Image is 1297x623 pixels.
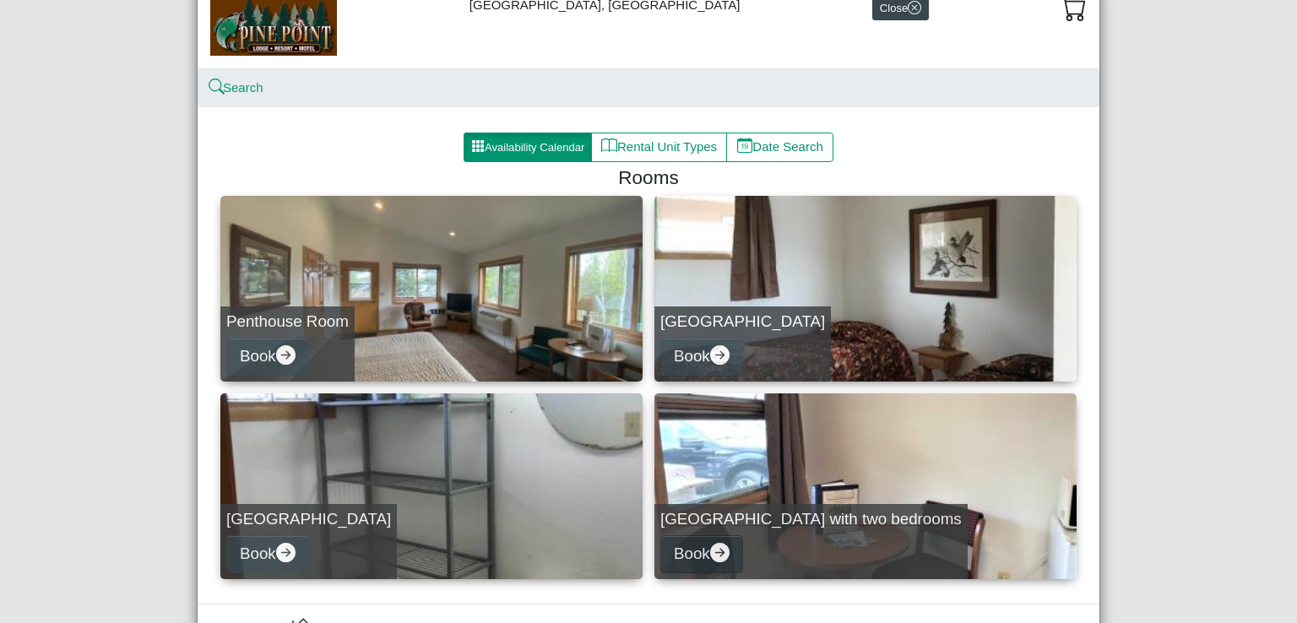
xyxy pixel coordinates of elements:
[710,345,730,365] svg: arrow right circle fill
[601,138,617,154] svg: book
[660,535,743,573] button: Bookarrow right circle fill
[226,535,309,573] button: Bookarrow right circle fill
[591,133,727,163] button: bookRental Unit Types
[276,543,296,562] svg: arrow right circle fill
[226,312,349,332] h5: Penthouse Room
[210,81,223,94] svg: search
[210,80,263,95] a: searchSearch
[660,510,962,529] h5: [GEOGRAPHIC_DATA] with two bedrooms
[226,338,309,376] button: Bookarrow right circle fill
[226,510,391,529] h5: [GEOGRAPHIC_DATA]
[660,312,825,332] h5: [GEOGRAPHIC_DATA]
[908,1,921,14] svg: x circle
[737,138,753,154] svg: calendar date
[660,338,743,376] button: Bookarrow right circle fill
[710,543,730,562] svg: arrow right circle fill
[276,345,296,365] svg: arrow right circle fill
[227,166,1070,189] h4: Rooms
[471,139,485,153] svg: grid3x3 gap fill
[464,133,592,163] button: grid3x3 gap fillAvailability Calendar
[726,133,833,163] button: calendar dateDate Search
